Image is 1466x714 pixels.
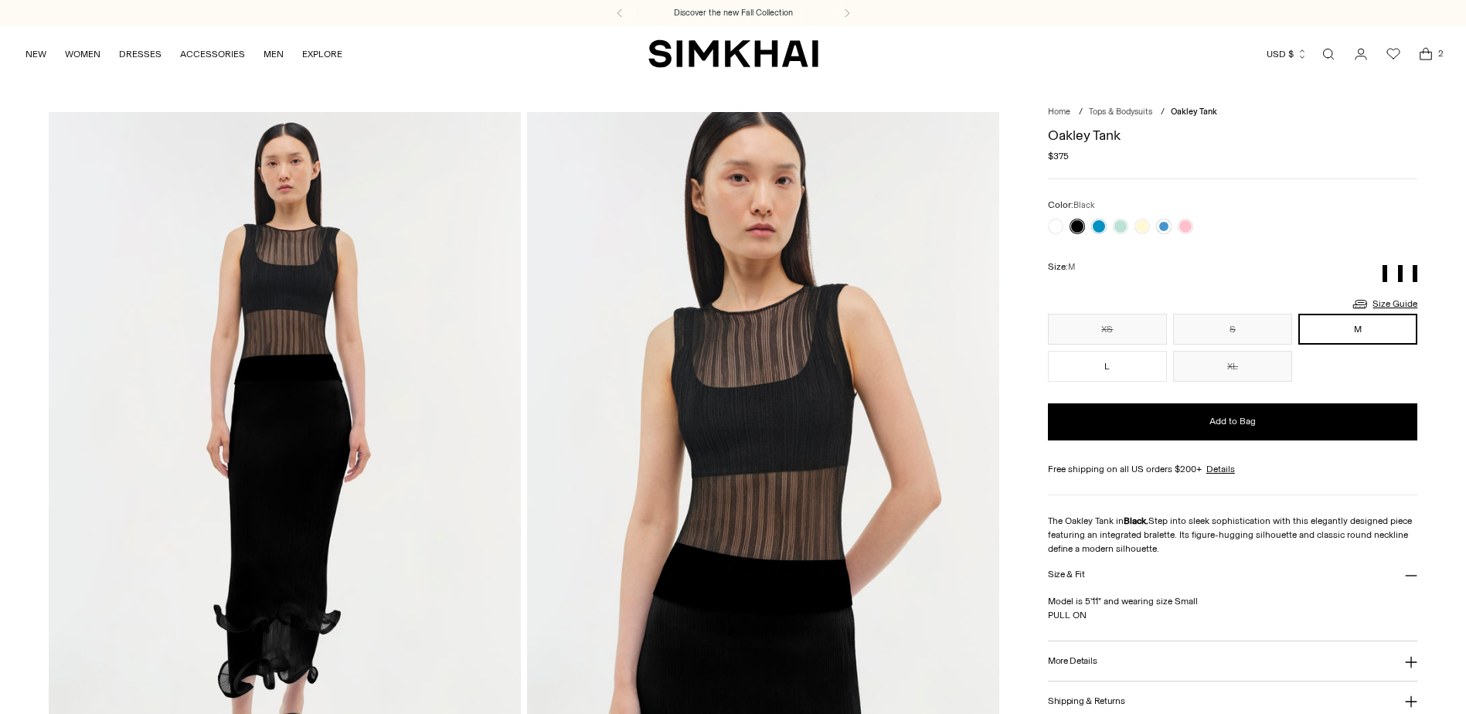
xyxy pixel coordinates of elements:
h1: Oakley Tank [1048,128,1418,142]
button: USD $ [1267,37,1308,71]
a: Wishlist [1378,39,1409,70]
button: M [1298,314,1417,345]
a: Tops & Bodysuits [1089,107,1152,117]
button: XL [1173,351,1292,382]
button: S [1173,314,1292,345]
a: Details [1206,462,1235,476]
a: WOMEN [65,37,100,71]
button: L [1048,351,1167,382]
button: Add to Bag [1048,403,1418,440]
nav: breadcrumbs [1048,106,1418,119]
a: Open cart modal [1410,39,1441,70]
a: NEW [26,37,46,71]
a: EXPLORE [302,37,342,71]
a: Home [1048,107,1070,117]
a: Open search modal [1313,39,1344,70]
span: Add to Bag [1209,415,1256,428]
strong: Black. [1124,515,1148,526]
div: / [1161,106,1165,119]
span: Oakley Tank [1171,107,1217,117]
span: $375 [1048,149,1069,163]
button: More Details [1048,641,1418,681]
label: Color: [1048,198,1095,212]
h3: Shipping & Returns [1048,696,1125,706]
button: Size & Fit [1048,556,1418,595]
p: Model is 5'11" and wearing size Small PULL ON [1048,594,1418,622]
p: The Oakley Tank in Step into sleek sophistication with this elegantly designed piece featuring an... [1048,514,1418,556]
a: Size Guide [1351,294,1417,314]
a: MEN [264,37,284,71]
button: XS [1048,314,1167,345]
div: / [1079,106,1083,119]
span: Black [1073,200,1095,210]
h3: Size & Fit [1048,569,1085,580]
span: 2 [1434,46,1447,60]
a: ACCESSORIES [180,37,245,71]
div: Free shipping on all US orders $200+ [1048,462,1418,476]
h3: More Details [1048,656,1097,666]
a: Go to the account page [1345,39,1376,70]
label: Size: [1048,260,1075,274]
span: M [1068,262,1075,272]
a: Discover the new Fall Collection [674,7,793,19]
a: DRESSES [119,37,162,71]
a: SIMKHAI [648,39,818,69]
